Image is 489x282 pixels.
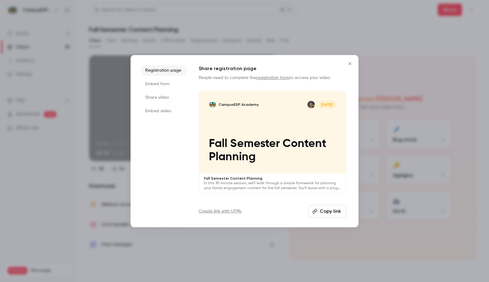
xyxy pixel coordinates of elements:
a: Fall Semester Content PlanningCampusESP AcademyMira Gandhi[DATE]Fall Semester Content PlanningFal... [199,91,346,194]
li: Registration page [140,65,186,76]
p: Fall Semester Content Planning [209,137,336,164]
img: Mira Gandhi [307,101,315,108]
span: [DATE] [318,101,336,108]
li: Embed form [140,78,186,89]
p: In this 30 minute session, we’ll walk through a simple framework for planning your family engagem... [204,181,341,191]
li: Embed video [140,105,186,117]
a: registration form [256,76,289,80]
button: Copy link [308,205,346,217]
h1: Share registration page [199,65,346,72]
p: Fall Semester Content Planning [204,176,341,181]
p: CampusESP Academy [219,102,259,107]
p: People need to complete the to access your video [199,75,346,81]
button: Close [344,58,356,70]
a: Create link with UTMs [199,208,241,214]
img: Fall Semester Content Planning [209,101,216,108]
li: Share video [140,92,186,103]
